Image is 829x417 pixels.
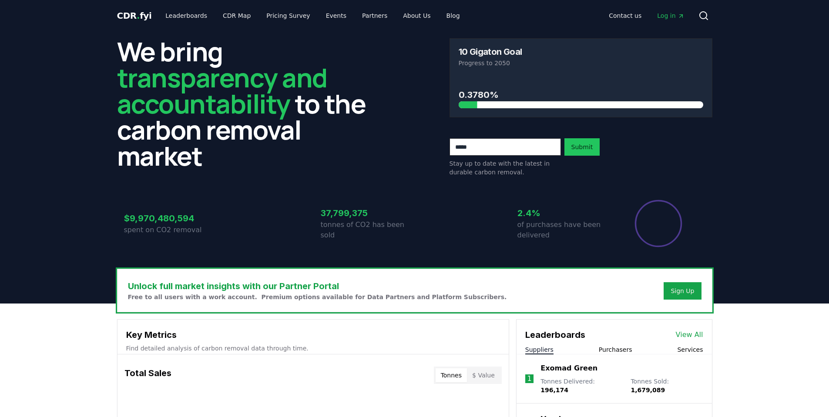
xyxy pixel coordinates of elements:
[525,328,585,341] h3: Leaderboards
[517,207,611,220] h3: 2.4%
[117,38,380,169] h2: We bring to the carbon removal market
[124,212,218,225] h3: $9,970,480,594
[564,138,600,156] button: Submit
[527,374,531,384] p: 1
[321,220,415,240] p: tonnes of CO2 has been sold
[440,8,467,23] a: Blog
[126,344,500,353] p: Find detailed analysis of carbon removal data through time.
[259,8,317,23] a: Pricing Survey
[677,345,703,354] button: Services
[216,8,258,23] a: CDR Map
[128,280,507,293] h3: Unlock full market insights with our Partner Portal
[321,207,415,220] h3: 37,799,375
[355,8,394,23] a: Partners
[540,387,568,394] span: 196,174
[671,287,694,295] a: Sign Up
[525,345,554,354] button: Suppliers
[634,199,683,248] div: Percentage of sales delivered
[158,8,214,23] a: Leaderboards
[459,88,703,101] h3: 0.3780%
[436,368,467,382] button: Tonnes
[128,293,507,301] p: Free to all users with a work account. Premium options available for Data Partners and Platform S...
[117,10,152,21] span: CDR fyi
[599,345,632,354] button: Purchasers
[124,225,218,235] p: spent on CO2 removal
[657,11,684,20] span: Log in
[602,8,648,23] a: Contact us
[319,8,353,23] a: Events
[467,368,500,382] button: $ Value
[650,8,691,23] a: Log in
[450,159,561,177] p: Stay up to date with the latest in durable carbon removal.
[137,10,140,21] span: .
[117,60,327,121] span: transparency and accountability
[459,47,522,56] h3: 10 Gigaton Goal
[540,377,622,394] p: Tonnes Delivered :
[517,220,611,240] p: of purchases have been delivered
[676,330,703,340] a: View All
[396,8,437,23] a: About Us
[124,367,171,384] h3: Total Sales
[664,282,701,300] button: Sign Up
[126,328,500,341] h3: Key Metrics
[117,10,152,22] a: CDR.fyi
[158,8,467,23] nav: Main
[631,387,665,394] span: 1,679,089
[602,8,691,23] nav: Main
[459,59,703,67] p: Progress to 2050
[540,363,597,374] a: Exomad Green
[631,377,703,394] p: Tonnes Sold :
